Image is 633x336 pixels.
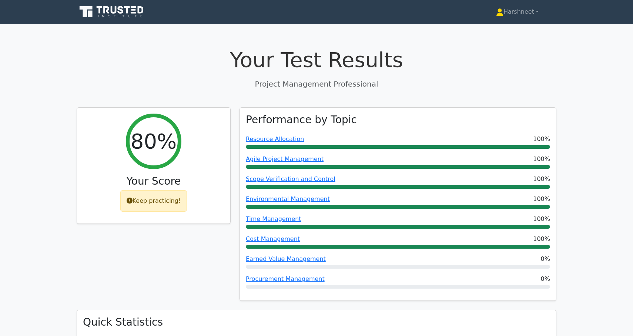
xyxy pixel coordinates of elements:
a: Agile Project Management [246,155,324,162]
h1: Your Test Results [77,47,556,72]
span: 0% [541,255,550,263]
a: Harshneet [478,4,556,19]
span: 100% [533,135,550,144]
span: 100% [533,175,550,184]
a: Cost Management [246,235,300,242]
a: Environmental Management [246,195,330,202]
span: 100% [533,215,550,224]
a: Earned Value Management [246,255,326,262]
h2: 80% [131,129,177,154]
div: Keep practicing! [120,190,187,212]
a: Procurement Management [246,275,325,282]
span: 100% [533,195,550,204]
p: Project Management Professional [77,78,556,90]
a: Resource Allocation [246,135,304,142]
span: 100% [533,155,550,164]
h3: Quick Statistics [83,316,550,329]
a: Scope Verification and Control [246,175,335,182]
h3: Performance by Topic [246,114,357,126]
span: 100% [533,235,550,243]
span: 0% [541,275,550,283]
h3: Your Score [83,175,224,188]
a: Time Management [246,215,301,222]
